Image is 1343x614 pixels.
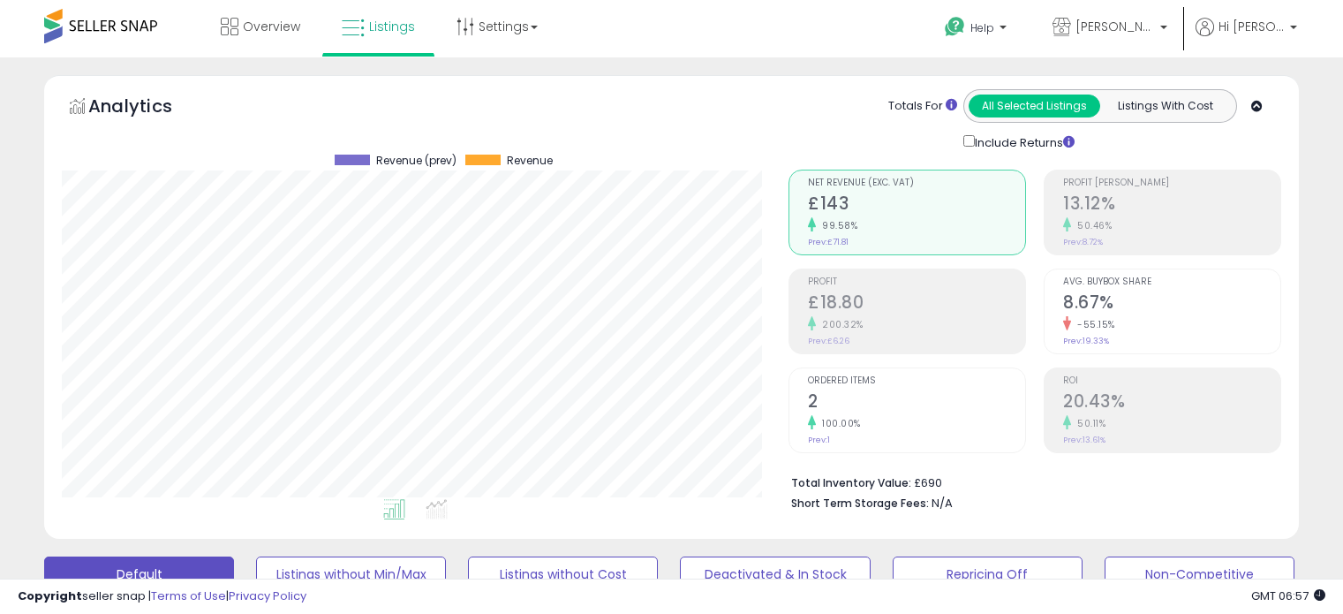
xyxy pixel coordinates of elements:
span: ROI [1063,376,1280,386]
h2: £143 [808,193,1025,217]
h2: £18.80 [808,292,1025,316]
span: Avg. Buybox Share [1063,277,1280,287]
span: N/A [932,495,953,512]
b: Short Term Storage Fees: [791,496,929,511]
span: Ordered Items [808,376,1025,386]
span: Revenue [507,155,553,167]
span: 2025-08-12 06:57 GMT [1251,587,1325,604]
small: Prev: 13.61% [1063,435,1105,445]
span: Net Revenue (Exc. VAT) [808,178,1025,188]
small: Prev: 19.33% [1063,336,1109,346]
i: Get Help [944,16,966,38]
div: Totals For [888,98,957,115]
button: Listings With Cost [1099,95,1231,117]
a: Privacy Policy [229,587,306,604]
button: Listings without Cost [468,557,658,592]
span: Hi [PERSON_NAME] [1219,18,1285,35]
span: Listings [369,18,415,35]
a: Hi [PERSON_NAME] [1196,18,1297,57]
h2: 13.12% [1063,193,1280,217]
h5: Analytics [88,94,207,123]
small: Prev: £71.81 [808,237,849,247]
h2: 20.43% [1063,391,1280,415]
small: 200.32% [816,318,864,331]
span: [PERSON_NAME] [1075,18,1155,35]
h2: 2 [808,391,1025,415]
small: Prev: 1 [808,435,830,445]
span: Help [970,20,994,35]
button: All Selected Listings [969,95,1100,117]
button: Deactivated & In Stock [680,557,870,592]
small: Prev: 8.72% [1063,237,1103,247]
div: Include Returns [950,132,1096,152]
h2: 8.67% [1063,292,1280,316]
span: Overview [243,18,300,35]
a: Help [931,3,1024,57]
li: £690 [791,471,1268,492]
small: Prev: £6.26 [808,336,849,346]
small: -55.15% [1071,318,1115,331]
a: Terms of Use [151,587,226,604]
b: Total Inventory Value: [791,475,911,490]
span: Profit [PERSON_NAME] [1063,178,1280,188]
button: Non-Competitive [1105,557,1294,592]
span: Revenue (prev) [376,155,456,167]
small: 50.11% [1071,417,1105,430]
small: 50.46% [1071,219,1112,232]
button: Default [44,557,234,592]
strong: Copyright [18,587,82,604]
button: Repricing Off [893,557,1083,592]
div: seller snap | | [18,588,306,605]
button: Listings without Min/Max [256,557,446,592]
span: Profit [808,277,1025,287]
small: 100.00% [816,417,861,430]
small: 99.58% [816,219,857,232]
